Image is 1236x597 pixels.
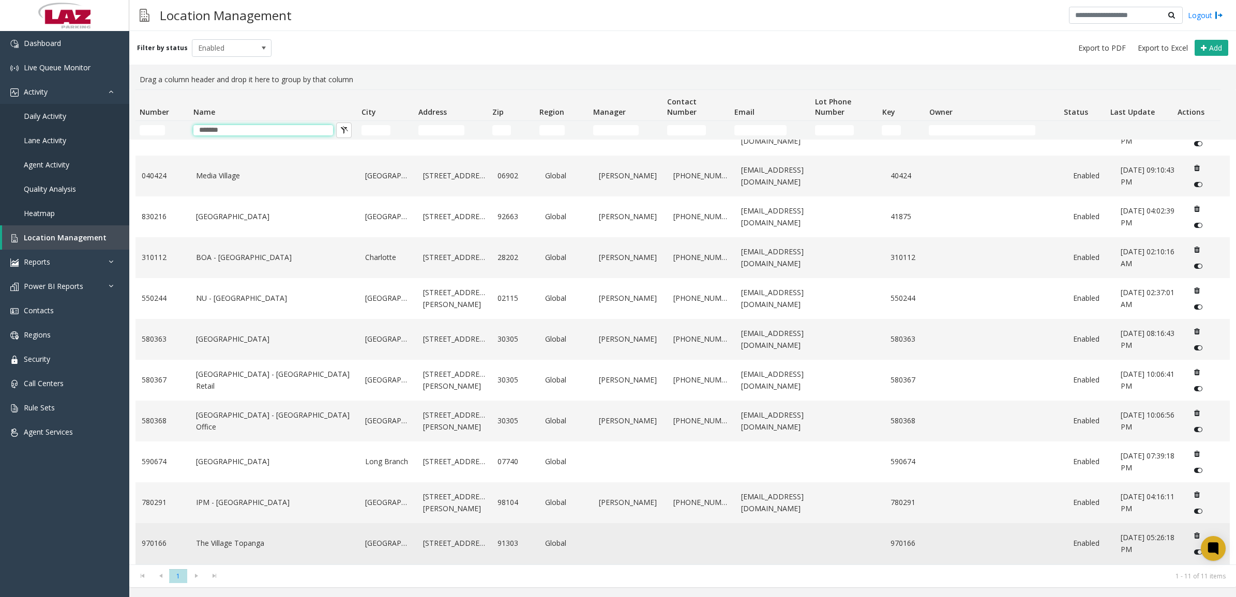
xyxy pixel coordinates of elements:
button: Delete [1188,446,1205,462]
input: Name Filter [193,125,333,135]
button: Delete [1188,486,1205,503]
button: Disable [1188,299,1208,315]
button: Delete [1188,405,1205,421]
span: Live Queue Monitor [24,63,91,72]
a: [DATE] 07:39:18 PM [1121,450,1176,473]
img: 'icon' [10,88,19,97]
a: [GEOGRAPHIC_DATA] [365,170,410,181]
a: [GEOGRAPHIC_DATA] - [GEOGRAPHIC_DATA] Retail [196,369,353,392]
span: Region [539,107,564,117]
td: Zip Filter [488,121,535,140]
a: [GEOGRAPHIC_DATA] [365,293,410,304]
span: Contacts [24,305,54,315]
button: Add [1195,40,1228,56]
button: Delete [1188,364,1205,380]
span: Last Update [1110,107,1155,117]
th: Actions [1173,90,1220,121]
img: 'icon' [10,307,19,315]
a: Global [545,211,587,222]
a: 580363 [891,333,926,345]
a: 040424 [142,170,184,181]
img: 'icon' [10,380,19,388]
span: [DATE] 02:10:16 AM [1121,247,1174,268]
span: Agent Services [24,427,73,437]
input: Manager Filter [593,125,639,135]
span: [DATE] 05:26:18 PM [1121,532,1174,554]
a: BOA - [GEOGRAPHIC_DATA] [196,252,353,263]
a: [PERSON_NAME] [599,211,661,222]
a: [GEOGRAPHIC_DATA] [365,333,410,345]
a: [PERSON_NAME] [599,415,661,426]
a: [PERSON_NAME] [599,333,661,345]
h3: Location Management [155,3,297,28]
a: [STREET_ADDRESS] [423,170,485,181]
a: 98104 [498,497,533,508]
a: 310112 [891,252,926,263]
input: Zip Filter [492,125,511,135]
span: Add [1209,43,1222,53]
span: Dashboard [24,38,61,48]
a: [GEOGRAPHIC_DATA] [196,333,353,345]
a: Global [545,293,587,304]
a: [GEOGRAPHIC_DATA] [365,497,410,508]
span: Manager [593,107,626,117]
a: The Village Topanga [196,538,353,549]
div: Drag a column header and drop it here to group by that column [135,70,1230,89]
a: Enabled [1073,170,1108,181]
a: 970166 [142,538,184,549]
input: Owner Filter [929,125,1035,135]
a: 40424 [891,170,926,181]
a: 780291 [142,497,184,508]
span: Location Management [24,233,107,242]
a: Enabled [1073,497,1108,508]
a: 580367 [891,374,926,386]
img: pageIcon [140,3,149,28]
span: [DATE] 10:06:56 PM [1121,410,1174,431]
span: Address [418,107,447,117]
a: [PERSON_NAME] [599,497,661,508]
a: Enabled [1073,415,1108,426]
a: Charlotte [365,252,410,263]
span: [DATE] 07:39:18 PM [1121,451,1174,472]
a: [STREET_ADDRESS] [423,252,485,263]
a: [STREET_ADDRESS][PERSON_NAME] [423,409,485,433]
a: [PHONE_NUMBER] [673,497,729,508]
span: Key [882,107,895,117]
img: 'icon' [10,64,19,72]
button: Disable [1188,217,1208,234]
button: Clear [336,123,352,138]
a: [PERSON_NAME] [599,252,661,263]
a: Global [545,456,587,467]
kendo-pager-info: 1 - 11 of 11 items [230,572,1226,580]
span: [DATE] 04:02:39 PM [1121,206,1174,227]
td: Name Filter [189,121,357,140]
span: [DATE] 08:16:43 PM [1121,328,1174,349]
a: [PHONE_NUMBER] [673,252,729,263]
a: [DATE] 10:06:41 PM [1121,369,1176,392]
a: 30305 [498,415,533,426]
a: 550244 [142,293,184,304]
span: Daily Activity [24,111,66,121]
a: [DATE] 04:16:11 PM [1121,491,1176,514]
span: Activity [24,87,48,97]
td: Key Filter [878,121,925,140]
a: 28202 [498,252,533,263]
span: Name [193,107,215,117]
td: Region Filter [535,121,589,140]
a: Location Management [2,225,129,250]
span: Lot Phone Number [815,97,851,117]
input: Email Filter [734,125,787,135]
a: [GEOGRAPHIC_DATA] [365,211,410,222]
button: Delete [1188,201,1205,217]
span: Quality Analysis [24,184,76,194]
a: Enabled [1073,374,1108,386]
span: [DATE] 10:06:41 PM [1121,369,1174,390]
a: [EMAIL_ADDRESS][DOMAIN_NAME] [741,246,810,269]
label: Filter by status [137,43,188,53]
img: 'icon' [10,331,19,340]
a: 30305 [498,333,533,345]
td: Email Filter [730,121,811,140]
a: 590674 [891,456,926,467]
img: 'icon' [10,234,19,242]
a: 310112 [142,252,184,263]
